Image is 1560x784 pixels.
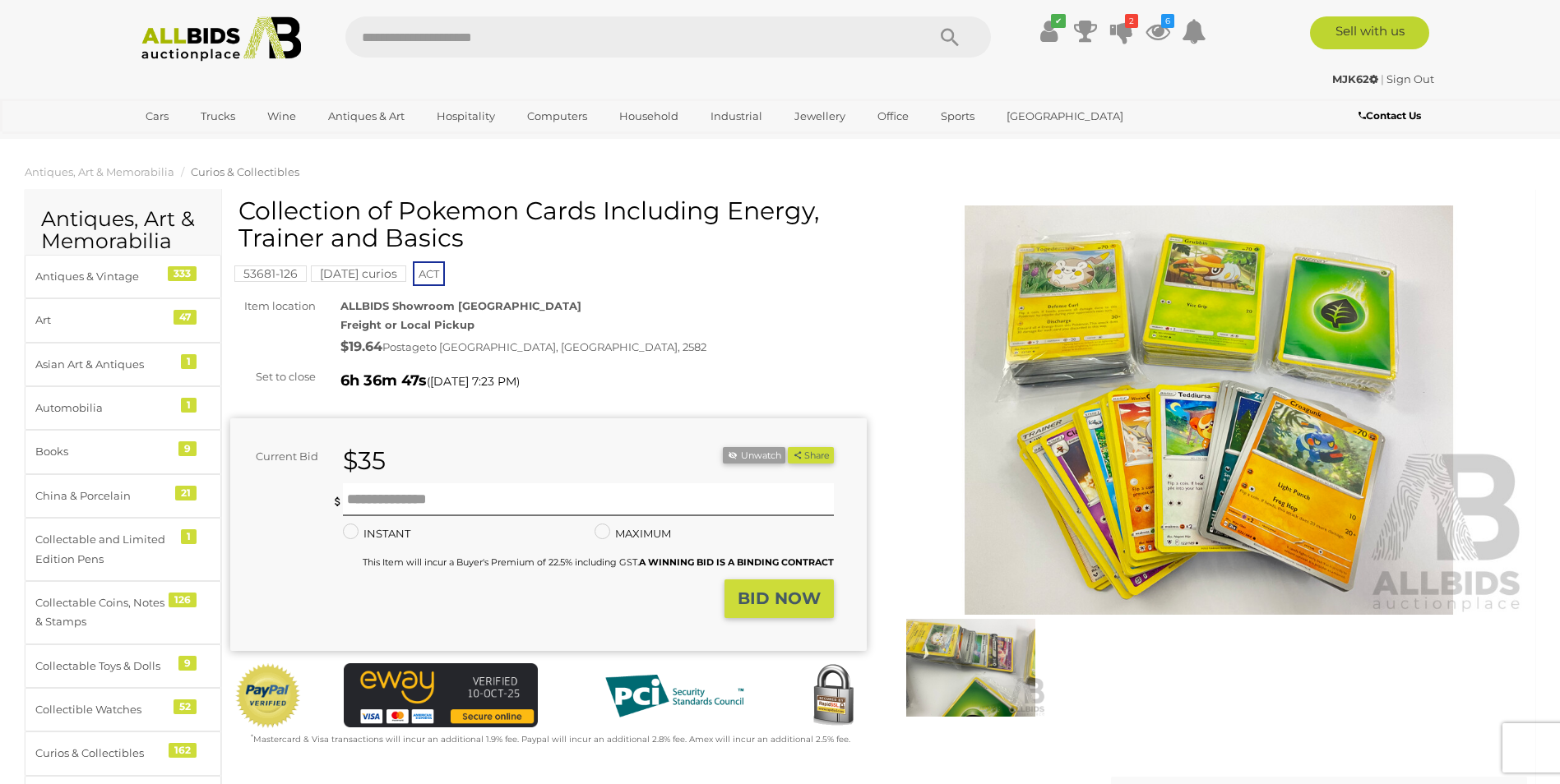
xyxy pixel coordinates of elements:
[1310,16,1429,49] a: Sell with us
[132,16,311,62] img: Allbids.com.au
[639,556,834,568] b: A WINNING BID IS A BINDING CONTRACT
[896,619,1046,716] img: Collection of Pokemon Cards Including Energy, Trainer and Basics
[340,335,867,359] div: Postage
[1359,109,1421,122] b: Contact Us
[181,398,197,413] div: 1
[35,657,171,676] div: Collectable Toys & Dolls
[135,103,179,130] a: Cars
[340,299,581,312] strong: ALLBIDS Showroom [GEOGRAPHIC_DATA]
[996,103,1134,130] a: [GEOGRAPHIC_DATA]
[35,593,171,632] div: Collectable Coins, Notes & Stamps
[218,367,328,386] div: Set to close
[788,447,833,464] button: Share
[218,297,328,316] div: Item location
[1051,14,1066,28] i: ✔
[340,318,474,331] strong: Freight or Local Pickup
[169,743,197,758] div: 162
[723,447,785,464] button: Unwatch
[25,165,174,178] a: Antiques, Art & Memorabilia
[25,474,221,518] a: China & Porcelain 21
[178,441,197,456] div: 9
[257,103,307,130] a: Wine
[181,354,197,369] div: 1
[35,487,171,505] div: China & Porcelain
[191,165,299,178] a: Curios & Collectibles
[1332,72,1381,85] a: MJK62
[800,663,866,729] img: Secured by Rapid SSL
[234,265,307,282] mark: 53681-126
[35,267,171,286] div: Antiques & Vintage
[592,663,757,729] img: PCI DSS compliant
[35,355,171,374] div: Asian Art & Antiques
[1037,16,1062,46] a: ✔
[25,386,221,430] a: Automobilia 1
[930,103,985,130] a: Sports
[344,663,538,728] img: eWAY Payment Gateway
[426,340,706,353] span: to [GEOGRAPHIC_DATA], [GEOGRAPHIC_DATA], 2582
[1161,14,1174,28] i: 6
[1359,107,1425,125] a: Contact Us
[738,588,821,608] strong: BID NOW
[25,298,221,342] a: Art 47
[35,399,171,417] div: Automobilia
[1146,16,1170,46] a: 6
[25,255,221,298] a: Antiques & Vintage 333
[340,371,427,390] strong: 6h 36m 47s
[595,524,671,543] label: MAXIMUM
[175,486,197,500] div: 21
[169,593,197,607] div: 126
[25,644,221,688] a: Collectable Toys & Dolls 9
[251,734,850,745] small: Mastercard & Visa transactions will incur an additional 1.9% fee. Paypal will incur an additional...
[427,375,520,388] span: ( )
[174,699,197,714] div: 52
[430,374,516,389] span: [DATE] 7:23 PM
[723,447,785,464] li: Unwatch this item
[891,205,1528,616] img: Collection of Pokemon Cards Including Energy, Trainer and Basics
[181,529,197,544] div: 1
[35,700,171,719] div: Collectible Watches
[363,556,834,568] small: This Item will incur a Buyer's Premium of 22.5% including GST.
[25,731,221,775] a: Curios & Collectibles 162
[35,311,171,330] div: Art
[25,430,221,473] a: Books 9
[25,343,221,386] a: Asian Art & Antiques 1
[35,530,171,569] div: Collectable and Limited Edition Pens
[311,267,406,280] a: [DATE] curios
[25,688,221,731] a: Collectible Watches 52
[516,103,598,130] a: Computers
[1109,16,1134,46] a: 2
[317,103,415,130] a: Antiques & Art
[35,744,171,763] div: Curios & Collectibles
[700,103,773,130] a: Industrial
[1381,72,1384,85] span: |
[25,581,221,644] a: Collectable Coins, Notes & Stamps 126
[1125,14,1138,28] i: 2
[1386,72,1434,85] a: Sign Out
[190,103,246,130] a: Trucks
[234,267,307,280] a: 53681-126
[168,266,197,281] div: 333
[238,197,863,251] h1: Collection of Pokemon Cards Including Energy, Trainer and Basics
[426,103,506,130] a: Hospitality
[609,103,689,130] a: Household
[25,518,221,581] a: Collectable and Limited Edition Pens 1
[724,579,834,618] button: BID NOW
[35,442,171,461] div: Books
[174,310,197,325] div: 47
[340,339,382,354] strong: $19.64
[413,261,445,286] span: ACT
[1332,72,1378,85] strong: MJK62
[784,103,856,130] a: Jewellery
[343,445,386,476] strong: $35
[311,265,406,282] mark: [DATE] curios
[234,663,302,729] img: Official PayPal Seal
[41,208,205,253] h2: Antiques, Art & Memorabilia
[178,656,197,671] div: 9
[867,103,919,130] a: Office
[230,447,331,466] div: Current Bid
[909,16,991,58] button: Search
[343,524,410,543] label: INSTANT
